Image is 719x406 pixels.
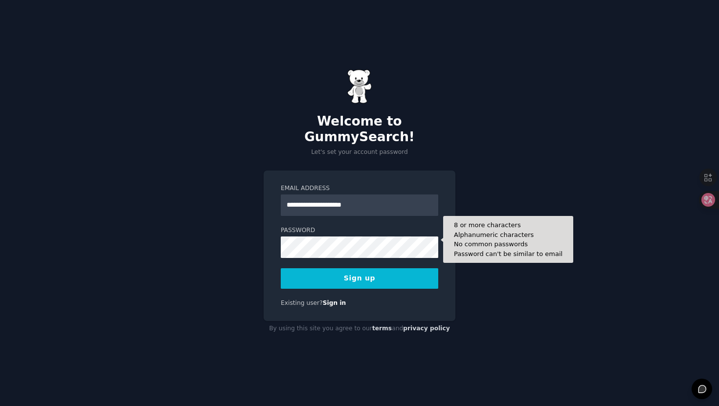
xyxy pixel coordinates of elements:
[372,325,392,332] a: terms
[281,268,438,289] button: Sign up
[281,184,438,193] label: Email Address
[281,226,438,235] label: Password
[281,299,323,306] span: Existing user?
[403,325,450,332] a: privacy policy
[323,299,346,306] a: Sign in
[347,69,372,104] img: Gummy Bear
[264,114,455,145] h2: Welcome to GummySearch!
[264,321,455,337] div: By using this site you agree to our and
[264,148,455,157] p: Let's set your account password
